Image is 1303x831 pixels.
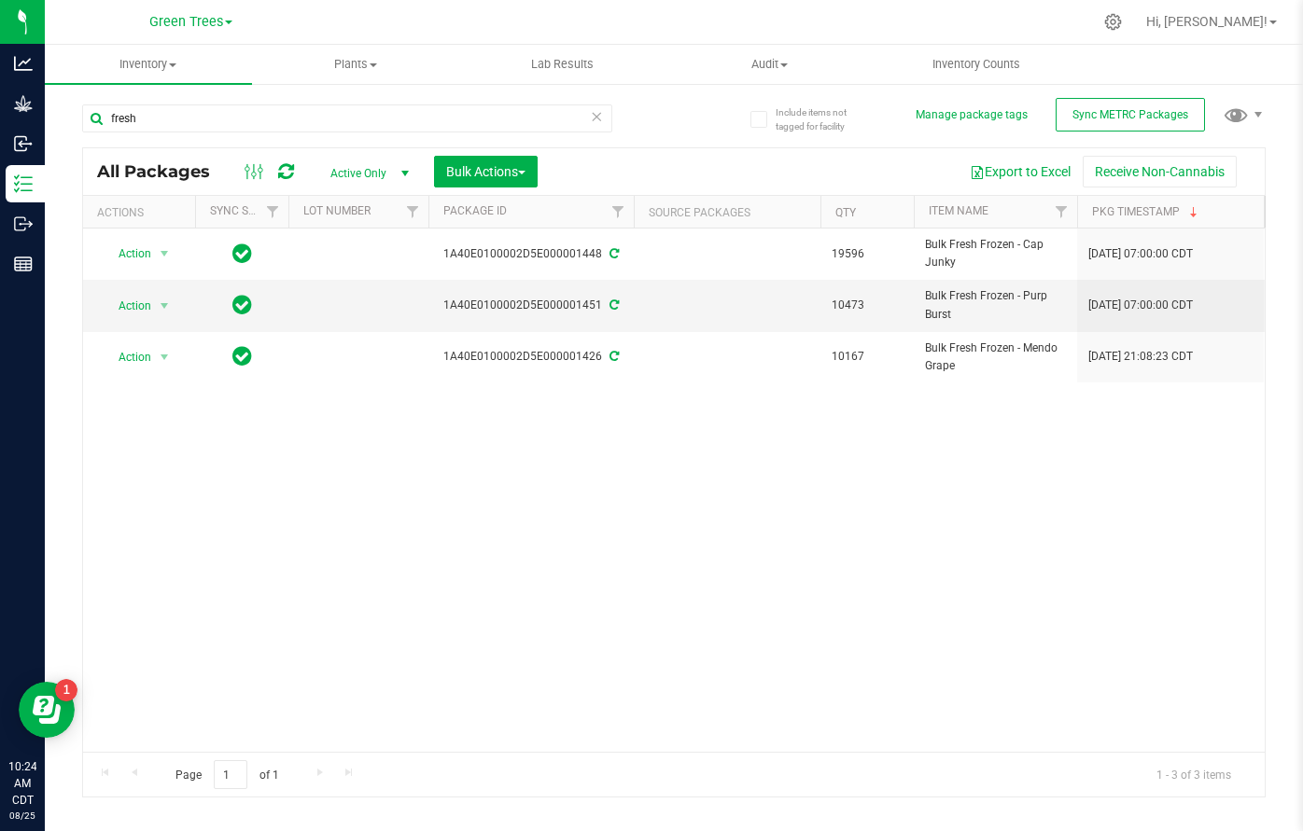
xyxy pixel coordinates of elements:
span: Bulk Fresh Frozen - Mendo Grape [925,339,1066,375]
span: [DATE] 21:08:23 CDT [1088,348,1193,366]
span: Action [102,344,152,370]
button: Receive Non-Cannabis [1083,156,1237,187]
div: Actions [97,206,188,219]
span: Hi, [PERSON_NAME]! [1146,14,1268,29]
span: Clear [591,104,604,129]
iframe: Resource center [19,682,75,738]
span: Inventory [45,56,252,73]
span: Action [102,241,152,267]
button: Bulk Actions [434,156,538,187]
span: In Sync [232,292,252,318]
span: In Sync [232,343,252,369]
a: Filter [603,196,634,228]
span: Include items not tagged for facility [776,105,869,133]
inline-svg: Outbound [14,215,33,233]
span: Action [102,293,152,319]
a: Item Name [929,204,988,217]
a: Lab Results [459,45,666,84]
a: Sync Status [210,204,282,217]
a: Inventory Counts [873,45,1080,84]
span: select [153,241,176,267]
div: Manage settings [1101,13,1125,31]
a: Pkg Timestamp [1092,205,1201,218]
a: Filter [258,196,288,228]
iframe: Resource center unread badge [55,679,77,701]
div: 1A40E0100002D5E000001426 [426,348,637,366]
inline-svg: Grow [14,94,33,113]
span: Plants [253,56,458,73]
span: select [153,344,176,370]
th: Source Packages [634,196,820,229]
a: Qty [835,206,856,219]
a: Audit [666,45,873,84]
span: Bulk Fresh Frozen - Cap Junky [925,236,1066,271]
span: [DATE] 07:00:00 CDT [1088,297,1193,314]
a: Plants [252,45,459,84]
a: Package ID [443,204,507,217]
button: Export to Excel [958,156,1083,187]
a: Inventory [45,45,252,84]
span: Sync METRC Packages [1072,108,1188,121]
span: 10473 [832,297,903,314]
span: Bulk Actions [446,164,525,179]
inline-svg: Inventory [14,174,33,193]
span: 1 - 3 of 3 items [1142,760,1246,788]
span: [DATE] 07:00:00 CDT [1088,245,1193,263]
span: Inventory Counts [907,56,1045,73]
span: Page of 1 [160,760,294,789]
a: Filter [398,196,428,228]
inline-svg: Reports [14,255,33,273]
span: 10167 [832,348,903,366]
div: 1A40E0100002D5E000001451 [426,297,637,314]
p: 08/25 [8,809,36,823]
span: select [153,293,176,319]
a: Filter [1046,196,1077,228]
inline-svg: Analytics [14,54,33,73]
inline-svg: Inbound [14,134,33,153]
span: All Packages [97,161,229,182]
input: 1 [214,760,247,789]
div: 1A40E0100002D5E000001448 [426,245,637,263]
span: Green Trees [149,14,223,30]
span: Bulk Fresh Frozen - Purp Burst [925,287,1066,323]
input: Search Package ID, Item Name, SKU, Lot or Part Number... [82,104,612,132]
span: Sync from Compliance System [607,350,619,363]
span: Sync from Compliance System [607,247,619,260]
button: Manage package tags [916,107,1028,123]
span: Lab Results [506,56,619,73]
span: Audit [666,56,872,73]
span: In Sync [232,241,252,267]
span: 19596 [832,245,903,263]
a: Lot Number [303,204,371,217]
p: 10:24 AM CDT [8,758,36,809]
button: Sync METRC Packages [1056,98,1205,132]
span: Sync from Compliance System [607,298,619,312]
